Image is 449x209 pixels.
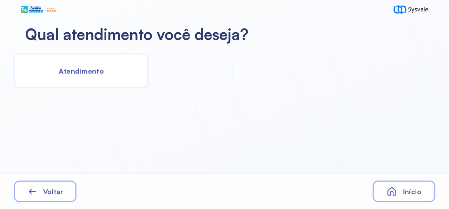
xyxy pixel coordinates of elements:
[21,6,56,14] img: Logotipo do estabelecimento
[25,25,424,44] h2: Qual atendimento você deseja?
[393,6,428,14] img: logo-sysvale.svg
[43,187,63,196] span: Voltar
[402,187,421,196] span: Início
[59,67,104,75] span: Atendimento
